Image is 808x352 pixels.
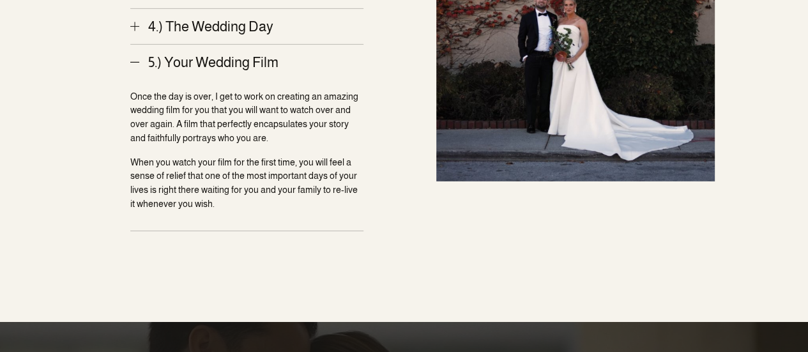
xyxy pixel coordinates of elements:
button: 5.) Your Wedding Film [130,45,364,80]
span: 5.) Your Wedding Film [139,54,364,70]
span: 4.) The Wedding Day [139,19,364,34]
div: 5.) Your Wedding Film [130,80,364,231]
p: When you watch your film for the first time, you will feel a sense of relief that one of the most... [130,156,364,211]
p: Once the day is over, I get to work on creating an amazing wedding film for you that you will wan... [130,90,364,146]
button: 4.) The Wedding Day [130,9,364,44]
